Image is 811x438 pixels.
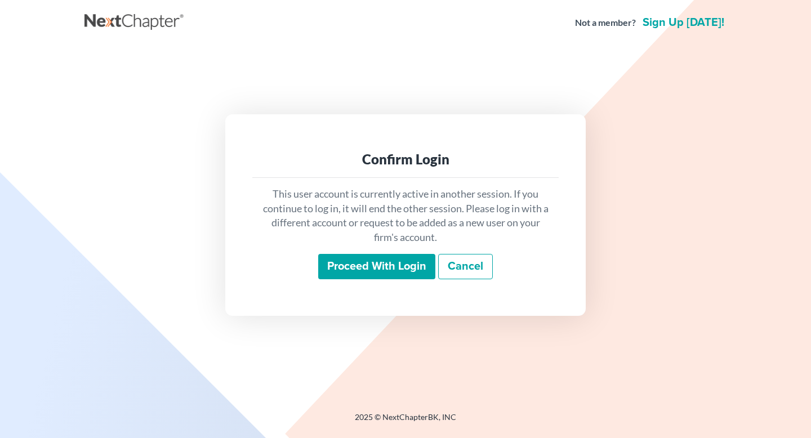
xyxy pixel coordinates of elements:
div: 2025 © NextChapterBK, INC [84,412,727,432]
div: Confirm Login [261,150,550,168]
a: Cancel [438,254,493,280]
p: This user account is currently active in another session. If you continue to log in, it will end ... [261,187,550,245]
a: Sign up [DATE]! [640,17,727,28]
strong: Not a member? [575,16,636,29]
input: Proceed with login [318,254,435,280]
